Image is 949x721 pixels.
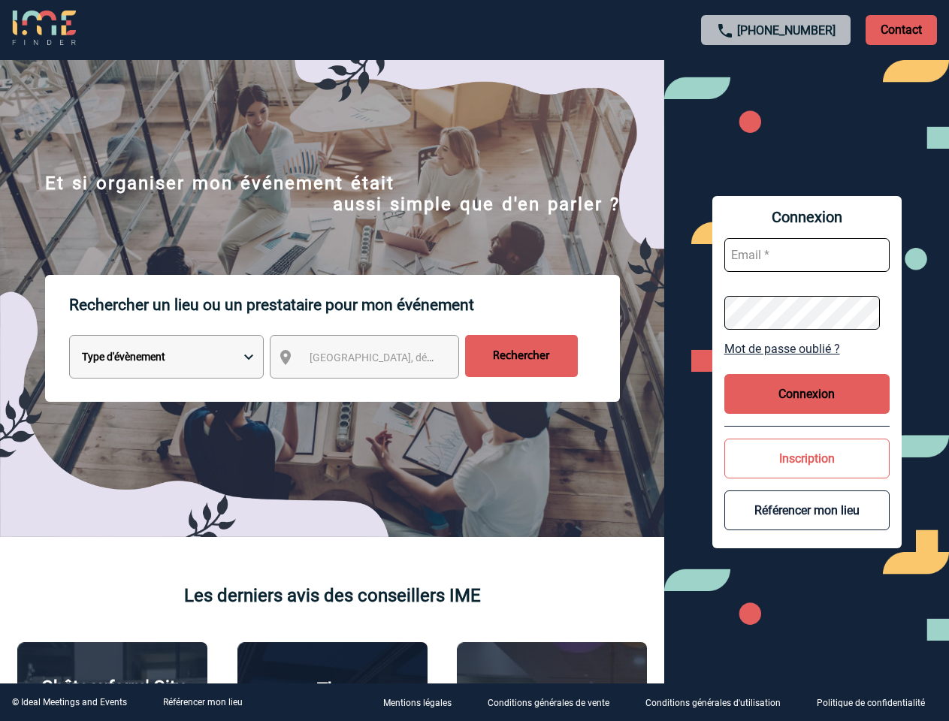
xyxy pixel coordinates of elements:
span: Connexion [724,208,890,226]
p: The [GEOGRAPHIC_DATA] [246,679,419,721]
button: Connexion [724,374,890,414]
div: © Ideal Meetings and Events [12,697,127,707]
button: Référencer mon lieu [724,490,890,530]
p: Mentions légales [383,698,452,709]
input: Email * [724,238,890,272]
p: Agence 2ISD [500,680,603,701]
p: Conditions générales d'utilisation [645,698,781,709]
p: Rechercher un lieu ou un prestataire pour mon événement [69,275,620,335]
p: Châteauform' City [GEOGRAPHIC_DATA] [26,677,199,719]
p: Contact [866,15,937,45]
a: Mentions légales [371,695,476,710]
p: Conditions générales de vente [488,698,609,709]
p: Politique de confidentialité [817,698,925,709]
input: Rechercher [465,335,578,377]
a: Mot de passe oublié ? [724,342,890,356]
a: Politique de confidentialité [805,695,949,710]
button: Inscription [724,439,890,478]
a: Référencer mon lieu [163,697,243,707]
span: [GEOGRAPHIC_DATA], département, région... [310,351,518,364]
a: Conditions générales de vente [476,695,633,710]
a: [PHONE_NUMBER] [737,23,836,38]
img: call-24-px.png [716,22,734,40]
a: Conditions générales d'utilisation [633,695,805,710]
